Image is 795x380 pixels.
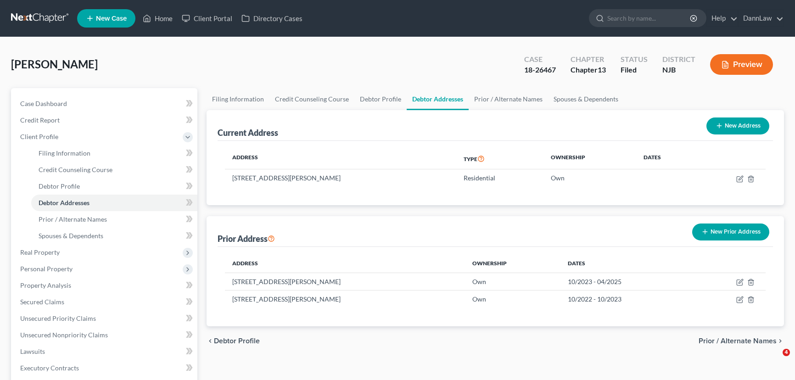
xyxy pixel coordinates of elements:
span: Filing Information [39,149,90,157]
span: Prior / Alternate Names [699,337,777,345]
td: [STREET_ADDRESS][PERSON_NAME] [225,291,465,308]
a: Credit Counseling Course [31,162,197,178]
button: chevron_left Debtor Profile [207,337,260,345]
a: Debtor Addresses [31,195,197,211]
a: Directory Cases [237,10,307,27]
span: Debtor Profile [214,337,260,345]
span: [PERSON_NAME] [11,57,98,71]
div: Prior Address [218,233,275,244]
div: Status [621,54,648,65]
div: Case [524,54,556,65]
span: Executory Contracts [20,364,79,372]
button: New Prior Address [692,224,769,240]
th: Type [456,148,543,169]
a: Secured Claims [13,294,197,310]
span: Credit Report [20,116,60,124]
a: DannLaw [739,10,784,27]
div: 18-26467 [524,65,556,75]
a: Case Dashboard [13,95,197,112]
a: Prior / Alternate Names [31,211,197,228]
span: Prior / Alternate Names [39,215,107,223]
a: Prior / Alternate Names [469,88,548,110]
th: Ownership [543,148,636,169]
i: chevron_right [777,337,784,345]
span: Unsecured Priority Claims [20,314,96,322]
td: 10/2023 - 04/2025 [560,273,694,290]
td: 10/2022 - 10/2023 [560,291,694,308]
div: NJB [662,65,695,75]
span: New Case [96,15,127,22]
button: New Address [706,117,769,134]
a: Credit Report [13,112,197,129]
span: Client Profile [20,133,58,140]
td: [STREET_ADDRESS][PERSON_NAME] [225,169,456,187]
td: Own [465,273,561,290]
div: Chapter [571,65,606,75]
span: Debtor Profile [39,182,80,190]
i: chevron_left [207,337,214,345]
div: District [662,54,695,65]
a: Filing Information [207,88,269,110]
td: Own [543,169,636,187]
span: Lawsuits [20,347,45,355]
iframe: Intercom live chat [764,349,786,371]
a: Help [707,10,738,27]
a: Executory Contracts [13,360,197,376]
a: Debtor Profile [31,178,197,195]
th: Address [225,254,465,273]
span: Spouses & Dependents [39,232,103,240]
span: Debtor Addresses [39,199,90,207]
a: Spouses & Dependents [31,228,197,244]
a: Filing Information [31,145,197,162]
div: Filed [621,65,648,75]
a: Unsecured Nonpriority Claims [13,327,197,343]
a: Debtor Profile [354,88,407,110]
a: Debtor Addresses [407,88,469,110]
span: 13 [598,65,606,74]
button: Preview [710,54,773,75]
div: Chapter [571,54,606,65]
span: 4 [783,349,790,356]
div: Current Address [218,127,278,138]
a: Client Portal [177,10,237,27]
th: Address [225,148,456,169]
a: Home [138,10,177,27]
a: Lawsuits [13,343,197,360]
a: Spouses & Dependents [548,88,624,110]
span: Unsecured Nonpriority Claims [20,331,108,339]
a: Unsecured Priority Claims [13,310,197,327]
span: Case Dashboard [20,100,67,107]
th: Ownership [465,254,561,273]
td: Own [465,291,561,308]
span: Secured Claims [20,298,64,306]
a: Credit Counseling Course [269,88,354,110]
span: Personal Property [20,265,73,273]
span: Credit Counseling Course [39,166,112,173]
th: Dates [636,148,697,169]
td: Residential [456,169,543,187]
input: Search by name... [607,10,691,27]
td: [STREET_ADDRESS][PERSON_NAME] [225,273,465,290]
th: Dates [560,254,694,273]
span: Real Property [20,248,60,256]
a: Property Analysis [13,277,197,294]
span: Property Analysis [20,281,71,289]
button: Prior / Alternate Names chevron_right [699,337,784,345]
